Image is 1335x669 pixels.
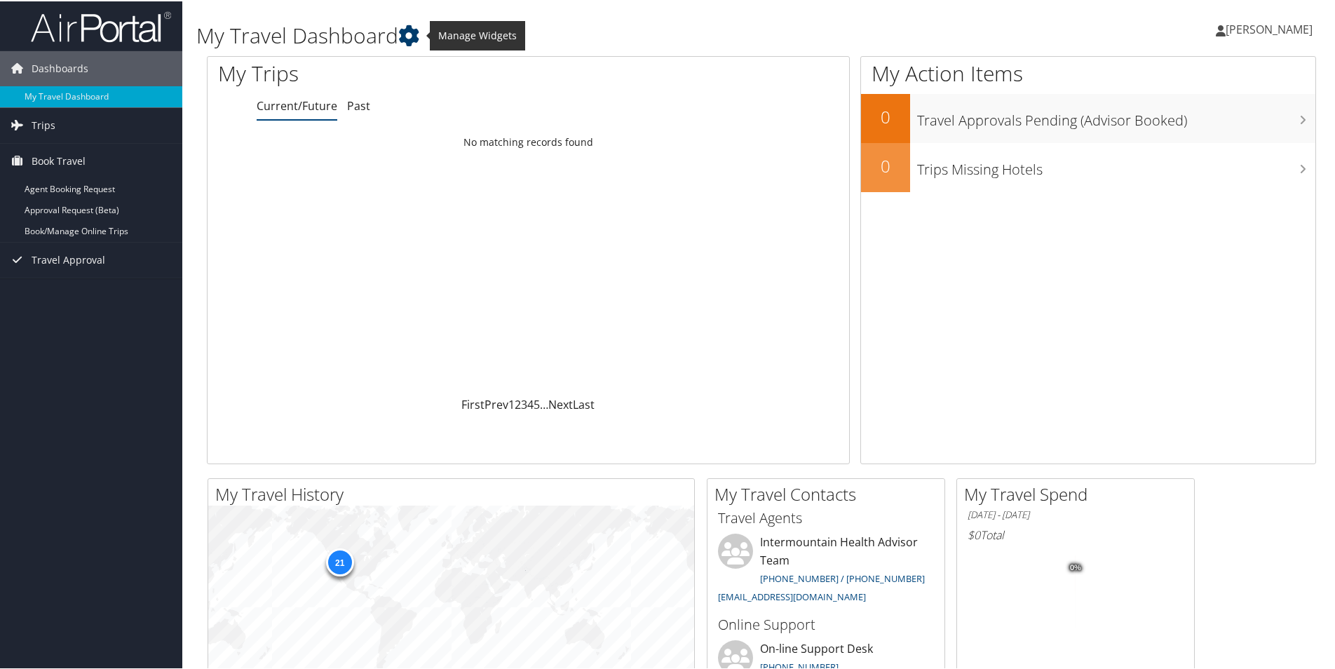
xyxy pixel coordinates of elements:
h2: My Travel History [215,481,694,505]
h6: [DATE] - [DATE] [968,507,1184,520]
a: [PERSON_NAME] [1216,7,1327,49]
a: First [461,396,484,411]
h2: My Travel Spend [964,481,1194,505]
span: … [540,396,548,411]
span: Dashboards [32,50,88,85]
a: [EMAIL_ADDRESS][DOMAIN_NAME] [718,589,866,602]
h1: My Action Items [861,58,1315,87]
a: 2 [515,396,521,411]
img: airportal-logo.png [31,9,171,42]
h1: My Trips [218,58,571,87]
span: Manage Widgets [430,20,525,49]
a: Next [548,396,573,411]
li: Intermountain Health Advisor Team [711,532,941,607]
a: 4 [527,396,534,411]
span: Book Travel [32,142,86,177]
a: Past [347,97,370,112]
a: Prev [484,396,508,411]
a: 1 [508,396,515,411]
h3: Travel Approvals Pending (Advisor Booked) [917,102,1315,129]
tspan: 0% [1070,562,1081,571]
a: Current/Future [257,97,337,112]
h1: My Travel Dashboard [196,20,950,49]
div: 21 [325,547,353,575]
h3: Online Support [718,614,934,633]
a: 5 [534,396,540,411]
span: Trips [32,107,55,142]
span: $0 [968,526,980,541]
a: 3 [521,396,527,411]
h2: 0 [861,153,910,177]
h2: 0 [861,104,910,128]
a: 0Trips Missing Hotels [861,142,1315,191]
td: No matching records found [208,128,849,154]
a: [PHONE_NUMBER] / [PHONE_NUMBER] [760,571,925,583]
span: Travel Approval [32,241,105,276]
h3: Travel Agents [718,507,934,527]
a: Last [573,396,595,411]
span: [PERSON_NAME] [1226,20,1313,36]
h2: My Travel Contacts [714,481,944,505]
h6: Total [968,526,1184,541]
a: 0Travel Approvals Pending (Advisor Booked) [861,93,1315,142]
h3: Trips Missing Hotels [917,151,1315,178]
